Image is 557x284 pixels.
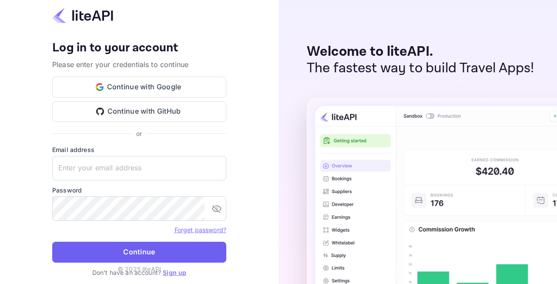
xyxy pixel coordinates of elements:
h4: Log in to your account [52,41,226,56]
label: Email address [52,145,226,154]
button: Continue [52,242,226,263]
input: Enter your email address [52,156,226,180]
p: Welcome to liteAPI. [307,44,534,60]
button: Continue with GitHub [52,101,226,122]
img: liteapi [52,7,113,24]
a: Sign up [163,269,186,276]
p: © 2025 liteAPI [117,264,161,274]
label: Password [52,186,226,195]
button: toggle password visibility [208,200,225,217]
button: Continue with Google [52,77,226,98]
a: Forget password? [174,226,226,233]
a: Forget password? [174,225,226,234]
p: The fastest way to build Travel Apps! [307,60,534,77]
p: or [136,129,142,138]
p: Don't have an account? [52,268,226,277]
p: Please enter your credentials to continue [52,59,226,70]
